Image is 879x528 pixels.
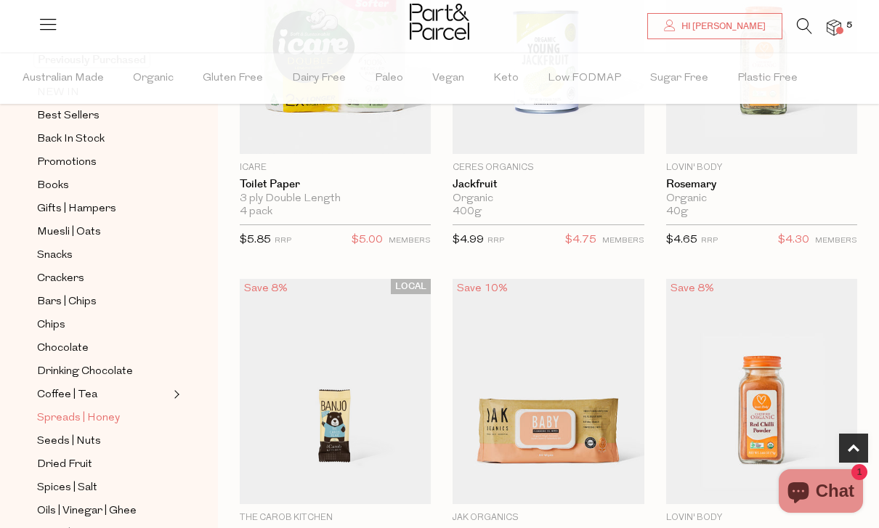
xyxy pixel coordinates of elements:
span: Vegan [432,53,464,104]
img: Red Chilli Powder [666,278,857,504]
span: $5.85 [240,235,271,245]
a: Hi [PERSON_NAME] [647,13,782,39]
span: Dried Fruit [37,456,92,474]
span: Dairy Free [292,53,346,104]
span: Keto [493,53,519,104]
a: Bars | Chips [37,293,169,311]
a: Muesli | Oats [37,223,169,241]
span: $4.30 [778,231,809,250]
span: $4.99 [453,235,484,245]
a: Oils | Vinegar | Ghee [37,502,169,520]
a: Coffee | Tea [37,386,169,404]
span: $4.65 [666,235,697,245]
div: Save 8% [666,279,718,298]
span: Seeds | Nuts [37,433,101,450]
a: 5 [827,20,841,35]
span: Plastic Free [737,53,798,104]
p: Lovin' Body [666,511,857,524]
a: Books [37,176,169,195]
span: Sugar Free [650,53,708,104]
span: LOCAL [391,279,431,294]
a: Seeds | Nuts [37,432,169,450]
img: Banjo Bear [240,278,431,504]
span: Promotions [37,154,97,171]
p: Ceres Organics [453,161,644,174]
small: RRP [701,237,718,245]
span: 5 [843,19,856,32]
span: Low FODMAP [548,53,621,104]
span: $5.00 [352,231,383,250]
small: MEMBERS [389,237,431,245]
span: 400g [453,206,482,219]
span: Drinking Chocolate [37,363,133,381]
a: Dried Fruit [37,455,169,474]
small: MEMBERS [815,237,857,245]
span: Spreads | Honey [37,410,120,427]
span: Coffee | Tea [37,386,97,404]
span: Gifts | Hampers [37,200,116,218]
small: RRP [487,237,504,245]
div: Organic [666,192,857,206]
span: Oils | Vinegar | Ghee [37,503,137,520]
div: 3 ply Double Length [240,192,431,206]
a: Drinking Chocolate [37,362,169,381]
a: Snacks [37,246,169,264]
p: Jak Organics [453,511,644,524]
span: Paleo [375,53,403,104]
small: RRP [275,237,291,245]
a: Toilet Paper [240,178,431,191]
a: Chips [37,316,169,334]
button: Expand/Collapse Coffee | Tea [170,386,180,403]
div: Save 10% [453,279,512,298]
span: $4.75 [565,231,596,250]
span: Bars | Chips [37,293,97,311]
a: Rosemary [666,178,857,191]
span: Australian Made [23,53,104,104]
span: Muesli | Oats [37,224,101,241]
a: Chocolate [37,339,169,357]
small: MEMBERS [602,237,644,245]
span: Gluten Free [203,53,263,104]
span: Chips [37,317,65,334]
div: Save 8% [240,279,292,298]
inbox-online-store-chat: Shopify online store chat [774,469,867,516]
p: Lovin' Body [666,161,857,174]
span: Back In Stock [37,131,105,148]
a: Gifts | Hampers [37,200,169,218]
span: Hi [PERSON_NAME] [678,20,766,33]
p: The Carob Kitchen [240,511,431,524]
span: Chocolate [37,340,89,357]
a: Promotions [37,153,169,171]
a: Spices | Salt [37,479,169,497]
a: Jackfruit [453,178,644,191]
img: Part&Parcel [410,4,469,40]
span: 40g [666,206,688,219]
a: Spreads | Honey [37,409,169,427]
span: Organic [133,53,174,104]
img: Baby Cleansing Wipes [453,278,644,504]
span: Spices | Salt [37,479,97,497]
span: Books [37,177,69,195]
span: Crackers [37,270,84,288]
span: Snacks [37,247,73,264]
span: Best Sellers [37,107,100,125]
a: Crackers [37,269,169,288]
span: 4 pack [240,206,272,219]
a: Back In Stock [37,130,169,148]
a: Best Sellers [37,107,169,125]
p: icare [240,161,431,174]
div: Organic [453,192,644,206]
